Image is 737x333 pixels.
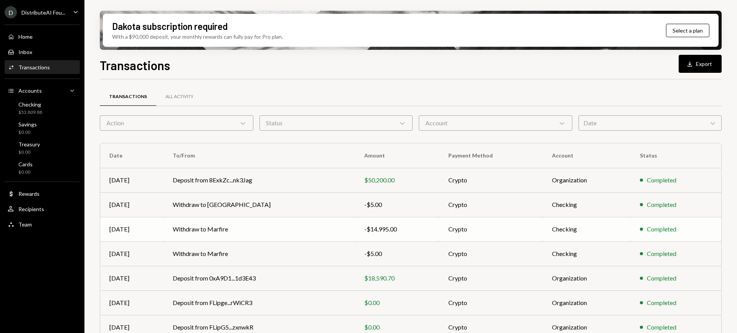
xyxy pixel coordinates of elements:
div: Home [18,33,33,40]
a: Cards$0.00 [5,159,80,177]
div: Account [419,115,572,131]
td: Crypto [439,290,543,315]
div: Completed [647,176,676,185]
div: Savings [18,121,37,128]
a: Savings$0.00 [5,119,80,137]
div: Team [18,221,32,228]
a: Transactions [100,87,156,107]
th: Status [631,143,721,168]
div: [DATE] [109,298,154,307]
a: Accounts [5,84,80,97]
div: Completed [647,200,676,209]
div: DistributeAI Fou... [21,9,65,16]
div: $0.00 [18,169,33,176]
div: Status [259,115,413,131]
td: Withdraw to Marfire [164,241,355,266]
td: Withdraw to Marfire [164,217,355,241]
a: Treasury$0.00 [5,139,80,157]
div: Completed [647,298,676,307]
td: Crypto [439,192,543,217]
td: Organization [543,266,631,290]
a: Transactions [5,60,80,74]
div: $18,590.70 [364,274,430,283]
button: Select a plan [666,24,709,37]
div: Transactions [109,94,147,100]
div: [DATE] [109,323,154,332]
div: With a $90,000 deposit, your monthly rewards can fully pay for Pro plan. [112,33,283,41]
div: Accounts [18,87,42,94]
td: Deposit from FLipge...rWiCR3 [164,290,355,315]
div: Transactions [18,64,50,71]
div: $0.00 [364,323,430,332]
td: Crypto [439,217,543,241]
th: Amount [355,143,439,168]
div: Action [100,115,253,131]
div: $50,200.00 [364,176,430,185]
div: Inbox [18,49,32,55]
div: D [5,6,17,18]
a: Rewards [5,187,80,200]
div: [DATE] [109,274,154,283]
div: $53,809.88 [18,109,42,116]
h1: Transactions [100,57,170,73]
div: Cards [18,161,33,167]
div: All Activity [165,94,193,100]
div: Completed [647,274,676,283]
th: To/From [164,143,355,168]
td: Checking [543,192,631,217]
div: [DATE] [109,200,154,209]
div: [DATE] [109,225,154,234]
a: Inbox [5,45,80,59]
th: Date [100,143,164,168]
div: -$5.00 [364,200,430,209]
a: All Activity [156,87,203,107]
div: Date [578,115,722,131]
div: -$5.00 [364,249,430,258]
td: Checking [543,217,631,241]
div: Treasury [18,141,40,148]
td: Crypto [439,168,543,192]
div: Dakota subscription required [112,20,228,33]
td: Crypto [439,266,543,290]
td: Organization [543,168,631,192]
a: Checking$53,809.88 [5,99,80,117]
div: -$14,995.00 [364,225,430,234]
td: Organization [543,290,631,315]
td: Deposit from 8ExkZc...nk3Jag [164,168,355,192]
button: Export [679,55,722,73]
div: $0.00 [364,298,430,307]
td: Withdraw to [GEOGRAPHIC_DATA] [164,192,355,217]
div: Recipients [18,206,44,212]
a: Home [5,30,80,43]
th: Payment Method [439,143,543,168]
a: Team [5,217,80,231]
a: Recipients [5,202,80,216]
div: $0.00 [18,129,37,136]
div: [DATE] [109,176,154,185]
td: Deposit from 0xA9D1...1d3E43 [164,266,355,290]
div: Completed [647,225,676,234]
div: Completed [647,249,676,258]
div: Rewards [18,190,40,197]
div: [DATE] [109,249,154,258]
div: Completed [647,323,676,332]
th: Account [543,143,631,168]
div: $0.00 [18,149,40,156]
td: Crypto [439,241,543,266]
div: Checking [18,101,42,108]
td: Checking [543,241,631,266]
